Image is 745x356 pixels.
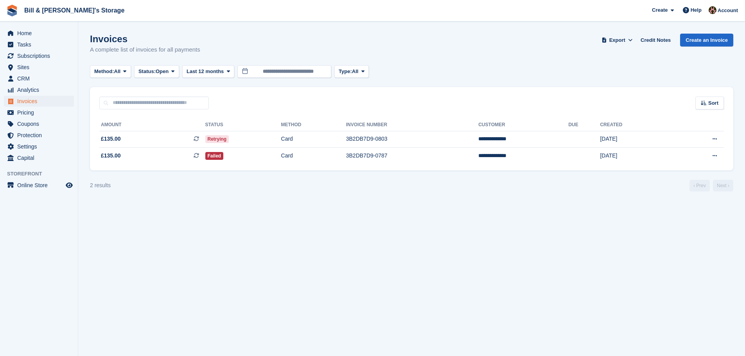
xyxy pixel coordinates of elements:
span: Tasks [17,39,64,50]
th: Created [600,119,671,131]
a: menu [4,96,74,107]
button: Method: All [90,65,131,78]
span: Retrying [205,135,229,143]
img: Jack Bottesch [709,6,716,14]
span: Export [609,36,625,44]
nav: Page [688,180,735,191]
span: All [352,68,359,75]
a: Next [713,180,733,191]
th: Amount [99,119,205,131]
a: menu [4,28,74,39]
span: Method: [94,68,114,75]
span: Sites [17,62,64,73]
a: menu [4,107,74,118]
span: Coupons [17,118,64,129]
span: Failed [205,152,224,160]
span: Help [691,6,702,14]
span: Online Store [17,180,64,191]
a: menu [4,62,74,73]
span: Type: [339,68,352,75]
span: Storefront [7,170,78,178]
h1: Invoices [90,34,200,44]
span: Capital [17,152,64,163]
button: Type: All [334,65,369,78]
span: Invoices [17,96,64,107]
th: Due [568,119,600,131]
td: 3B2DB7D9-0803 [346,131,478,148]
th: Customer [478,119,568,131]
th: Method [281,119,346,131]
span: Home [17,28,64,39]
span: Open [156,68,169,75]
span: Analytics [17,84,64,95]
p: A complete list of invoices for all payments [90,45,200,54]
span: Pricing [17,107,64,118]
a: Preview store [65,181,74,190]
a: menu [4,118,74,129]
a: menu [4,130,74,141]
td: [DATE] [600,148,671,164]
span: Settings [17,141,64,152]
a: menu [4,39,74,50]
span: CRM [17,73,64,84]
img: stora-icon-8386f47178a22dfd0bd8f6a31ec36ba5ce8667c1dd55bd0f319d3a0aa187defe.svg [6,5,18,16]
button: Export [600,34,634,47]
a: Create an Invoice [680,34,733,47]
span: Protection [17,130,64,141]
a: menu [4,73,74,84]
td: 3B2DB7D9-0787 [346,148,478,164]
a: menu [4,152,74,163]
button: Status: Open [134,65,179,78]
span: £135.00 [101,135,121,143]
span: Subscriptions [17,50,64,61]
div: 2 results [90,181,111,190]
td: Card [281,148,346,164]
span: Account [718,7,738,14]
span: All [114,68,121,75]
span: Last 12 months [187,68,224,75]
button: Last 12 months [182,65,234,78]
a: Bill & [PERSON_NAME]'s Storage [21,4,127,17]
a: menu [4,84,74,95]
a: Previous [689,180,710,191]
td: [DATE] [600,131,671,148]
a: menu [4,141,74,152]
span: Sort [708,99,718,107]
span: £135.00 [101,152,121,160]
th: Invoice Number [346,119,478,131]
th: Status [205,119,281,131]
a: menu [4,180,74,191]
a: menu [4,50,74,61]
td: Card [281,131,346,148]
span: Create [652,6,668,14]
span: Status: [138,68,156,75]
a: Credit Notes [637,34,674,47]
